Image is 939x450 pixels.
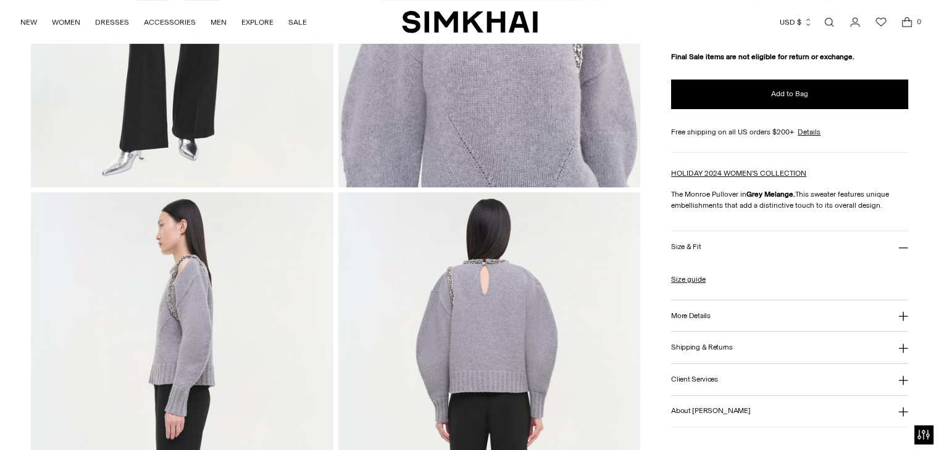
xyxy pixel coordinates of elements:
[771,89,808,99] span: Add to Bag
[671,189,908,211] p: The Monroe Pullover in This sweater features unique embellishments that add a distinctive touch t...
[671,343,733,351] h3: Shipping & Returns
[52,9,80,36] a: WOMEN
[211,9,227,36] a: MEN
[671,243,701,251] h3: Size & Fit
[671,300,908,332] button: More Details
[671,396,908,427] button: About [PERSON_NAME]
[20,9,37,36] a: NEW
[144,9,196,36] a: ACCESSORIES
[913,16,924,27] span: 0
[798,126,820,137] a: Details
[817,10,841,35] a: Open search modal
[288,9,307,36] a: SALE
[895,10,919,35] a: Open cart modal
[10,403,124,440] iframe: Sign Up via Text for Offers
[671,364,908,395] button: Client Services
[241,9,273,36] a: EXPLORE
[671,52,854,61] strong: Final Sale items are not eligible for return or exchange.
[671,375,718,383] h3: Client Services
[671,274,706,285] a: Size guide
[671,80,908,109] button: Add to Bag
[746,190,795,198] strong: Grey Melange.
[671,407,750,415] h3: About [PERSON_NAME]
[843,10,867,35] a: Go to the account page
[671,332,908,363] button: Shipping & Returns
[671,169,806,178] a: HOLIDAY 2024 WOMEN'S COLLECTION
[869,10,893,35] a: Wishlist
[95,9,129,36] a: DRESSES
[402,10,538,34] a: SIMKHAI
[671,311,710,319] h3: More Details
[780,9,812,36] button: USD $
[671,231,908,263] button: Size & Fit
[671,126,908,137] div: Free shipping on all US orders $200+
